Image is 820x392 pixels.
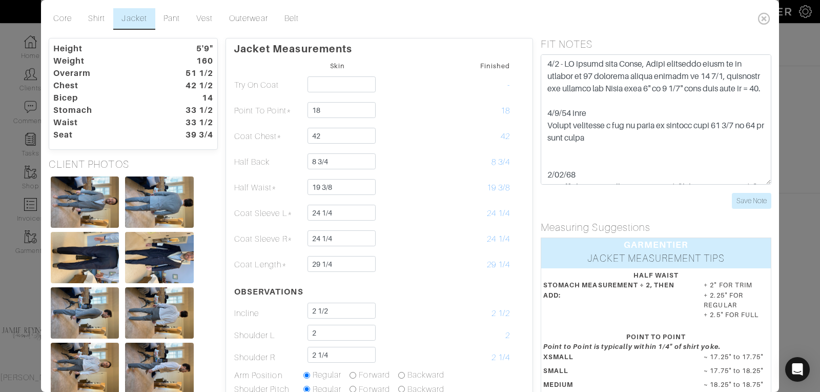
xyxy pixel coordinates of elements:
[46,129,162,141] dt: Seat
[505,331,510,340] span: 2
[46,67,162,80] dt: Overarm
[359,369,389,381] label: Forward
[696,280,776,320] dd: + 2" FOR TRIM + 2.25" FOR REGULAR + 2.5" FOR FULL
[543,270,769,280] div: HALF WAIST
[487,209,510,218] span: 24 1/4
[162,55,221,67] dt: 160
[536,366,696,380] dt: SMALL
[696,380,776,389] dd: ~ 18.25" to 18.75"
[49,158,218,170] h5: CLIENT PHOTOS
[113,8,155,30] a: Jacket
[51,287,119,339] img: VpusukBiP4YVMWzCc1gugnC6
[51,232,119,283] img: P4gXwjo4Tw1aLobJiysVALF8
[162,67,221,80] dt: 51 1/2
[234,346,303,368] td: Shoulder R
[276,8,307,30] a: Belt
[543,343,721,350] em: Point to Point is typically within 1/4" of shirt yoke.
[234,149,303,175] td: Half Back
[491,309,510,318] span: 2 1/2
[234,226,303,252] td: Coat Sleeve R*
[162,80,221,92] dt: 42 1/2
[234,98,303,124] td: Point To Point*
[541,54,771,185] textarea: 4/2 - LO ipsumd sita Conse, Adipi elitseddo eiusm te in utlabor et 97 dolorema aliqua enimadm ve ...
[330,62,345,70] small: Skin
[46,80,162,92] dt: Chest
[234,72,303,98] td: Try On Coat
[125,287,193,339] img: egGAvknjWTs2jR9ub7prYp3r
[234,201,303,226] td: Coat Sleeve L*
[45,8,80,30] a: Core
[162,43,221,55] dt: 5'9"
[234,324,303,346] td: Shoulder L
[234,368,303,383] td: Arm Position
[80,8,113,30] a: Shirt
[543,332,769,342] div: POINT TO POINT
[46,55,162,67] dt: Weight
[541,238,771,251] div: GARMENTIER
[234,38,525,55] p: Jacket Measurements
[536,280,696,324] dt: STOMACH MEASUREMENT ÷ 2, THEN ADD:
[162,129,221,141] dt: 39 3/4
[46,116,162,129] dt: Waist
[46,104,162,116] dt: Stomach
[536,352,696,366] dt: XSMALL
[541,251,771,268] div: JACKET MEASUREMENT TIPS
[507,81,510,90] span: -
[696,366,776,376] dd: ~ 17.75" to 18.25"
[732,193,771,209] input: Save Note
[162,92,221,104] dt: 14
[480,62,510,70] small: Finished
[541,38,771,50] h5: FIT NOTES
[51,177,119,228] img: EqwdN2LizCURCp8f7RSfzSo7
[487,260,510,269] span: 29 1/4
[221,8,276,30] a: Outerwear
[188,8,221,30] a: Vest
[313,369,341,381] label: Regular
[501,132,510,141] span: 42
[125,232,193,283] img: iiKsnLkwbd15K7C8psvFdYXk
[234,278,303,302] th: OBSERVATIONS
[46,92,162,104] dt: Bicep
[501,106,510,115] span: 18
[696,352,776,362] dd: ~ 17.25" to 17.75"
[487,234,510,244] span: 24 1/4
[407,369,444,381] label: Backward
[46,43,162,55] dt: Height
[162,104,221,116] dt: 33 1/2
[541,221,771,233] h5: Measuring Suggestions
[155,8,188,30] a: Pant
[491,158,510,167] span: 8 3/4
[491,353,510,362] span: 2 1/4
[162,116,221,129] dt: 33 1/2
[234,302,303,324] td: Incline
[125,177,193,228] img: tyH2gJ6mQwY2j7EZUzk32gof
[234,252,303,278] td: Coat Length*
[785,357,810,382] div: Open Intercom Messenger
[234,175,303,201] td: Half Waist*
[487,183,510,192] span: 19 3/8
[234,124,303,149] td: Coat Chest*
